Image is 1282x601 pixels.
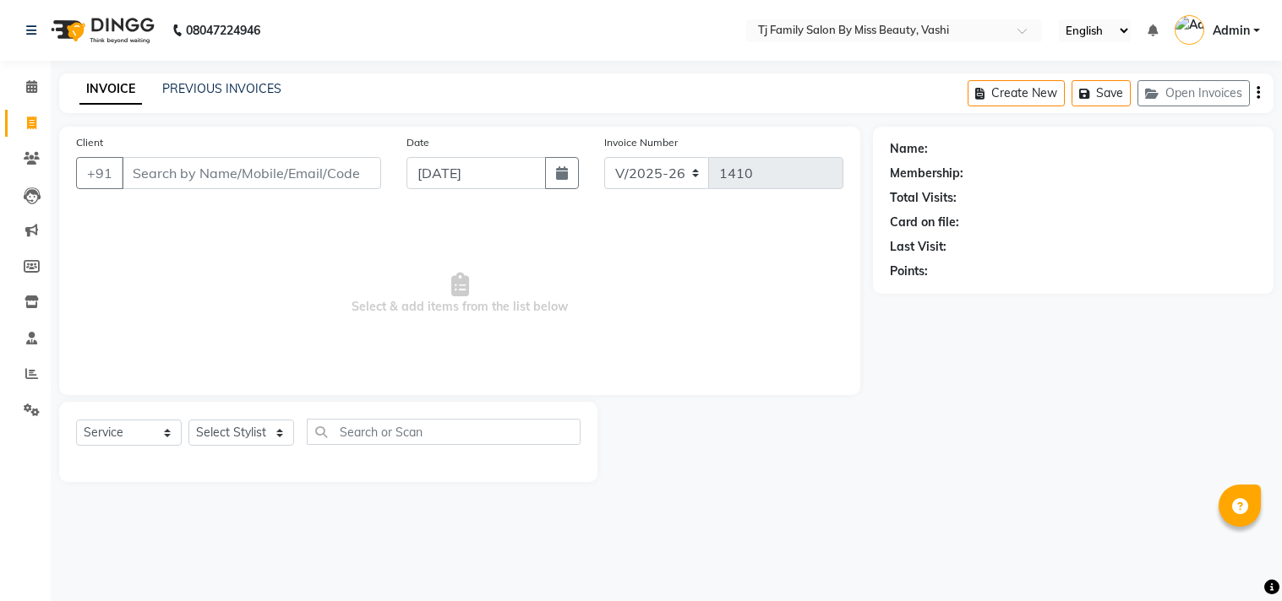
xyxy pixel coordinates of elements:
div: Membership: [890,165,963,182]
div: Name: [890,140,928,158]
img: Admin [1175,15,1204,45]
label: Client [76,135,103,150]
b: 08047224946 [186,7,260,54]
label: Date [406,135,429,150]
a: INVOICE [79,74,142,105]
button: Save [1072,80,1131,106]
span: Admin [1213,22,1250,40]
div: Total Visits: [890,189,957,207]
button: Open Invoices [1137,80,1250,106]
img: logo [43,7,159,54]
button: +91 [76,157,123,189]
button: Create New [968,80,1065,106]
input: Search by Name/Mobile/Email/Code [122,157,381,189]
div: Points: [890,263,928,280]
input: Search or Scan [307,419,581,445]
div: Last Visit: [890,238,946,256]
span: Select & add items from the list below [76,209,843,378]
a: PREVIOUS INVOICES [162,81,281,96]
iframe: chat widget [1211,533,1265,584]
div: Card on file: [890,214,959,231]
label: Invoice Number [604,135,678,150]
